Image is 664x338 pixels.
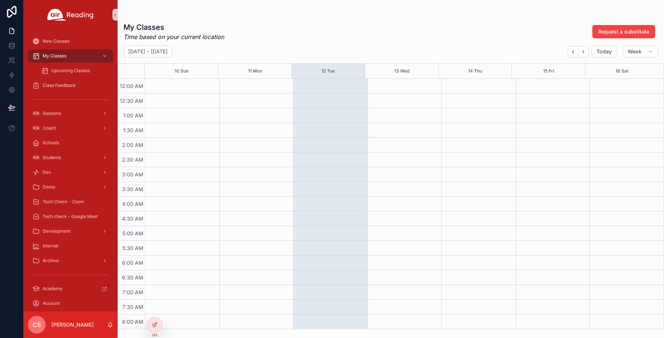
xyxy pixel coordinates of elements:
div: scrollable content [24,29,118,311]
span: Students [43,155,61,161]
button: 15 Fri [543,64,554,78]
span: 4:00 AM [120,201,145,207]
span: 1:00 AM [121,112,145,119]
span: 12:30 AM [118,98,145,104]
button: 12 Tue [322,64,335,78]
span: Class Feedback [43,82,76,88]
a: Tech Check - Zoom [28,195,113,208]
span: 3:00 AM [120,171,145,177]
h2: [DATE] – [DATE] [128,48,168,55]
span: Demo [43,184,55,190]
span: New Classes [43,38,69,44]
span: 12:00 AM [118,83,145,89]
span: Account [43,300,60,306]
button: Next [578,46,589,57]
a: Demo [28,180,113,194]
span: 7:30 AM [121,304,145,310]
span: 8:00 AM [120,318,145,325]
a: Upcoming Classes [37,64,113,77]
a: My Classes [28,49,113,63]
a: Schools [28,136,113,149]
span: 6:00 AM [120,260,145,266]
span: 3:30 AM [120,186,145,192]
a: Students [28,151,113,164]
span: 2:00 AM [120,142,145,148]
a: Internal [28,239,113,253]
a: Academy [28,282,113,295]
span: 5:00 AM [121,230,145,236]
button: 13 Wed [394,64,409,78]
a: Sessions [28,107,113,120]
p: [PERSON_NAME] [51,321,94,328]
h1: My Classes [123,22,224,32]
button: 16 Sat [615,64,628,78]
span: My Classes [43,53,67,59]
span: Internal [43,243,58,249]
img: App logo [47,9,94,21]
span: 1:30 AM [121,127,145,133]
a: Account [28,297,113,310]
button: Back [568,46,578,57]
span: Sessions [43,110,61,116]
button: 14 Thu [468,64,482,78]
span: Upcoming Classes [51,68,90,74]
a: Coach [28,122,113,135]
button: Request a substitute [592,25,655,38]
span: 4:30 AM [120,215,145,222]
a: Dev [28,166,113,179]
span: CS [33,320,41,329]
span: 2:30 AM [120,156,145,163]
button: Today [592,46,617,57]
span: Today [596,48,612,55]
span: Tech check - Google Meet [43,214,98,219]
button: 11 Mon [248,64,262,78]
span: Tech Check - Zoom [43,199,84,205]
span: Archive [43,258,59,264]
span: 7:00 AM [121,289,145,295]
span: Dev [43,169,51,175]
a: New Classes [28,35,113,48]
button: 10 Sun [175,64,189,78]
span: Request a substitute [598,28,649,35]
span: Week [628,48,642,55]
a: Tech check - Google Meet [28,210,113,223]
span: 6:30 AM [120,274,145,281]
span: Development [43,228,71,234]
span: Schools [43,140,59,146]
span: Coach [43,125,56,131]
span: Academy [43,286,62,292]
button: Week [623,46,658,57]
a: Development [28,225,113,238]
em: Time based on your current location [123,32,224,41]
a: Class Feedback [28,79,113,92]
span: 5:30 AM [121,245,145,251]
a: Archive [28,254,113,267]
